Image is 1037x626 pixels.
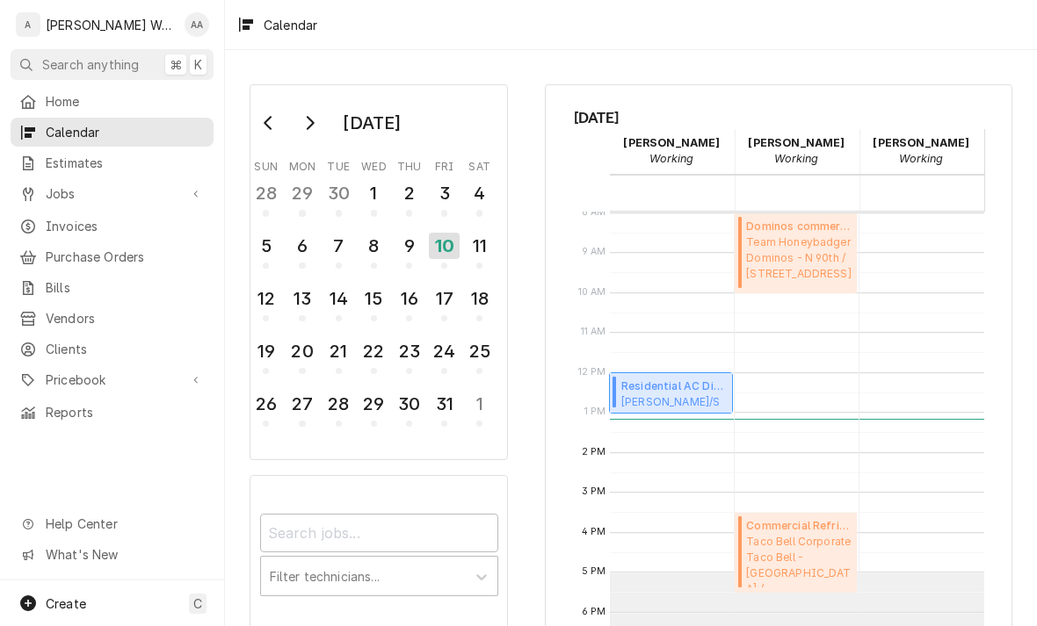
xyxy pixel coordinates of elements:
a: Bills [11,273,214,302]
span: Pricebook [46,371,178,389]
a: Calendar [11,118,214,147]
a: Clients [11,335,214,363]
span: Bills [46,278,205,297]
span: Create [46,596,86,611]
span: Taco Bell Corporate Taco Bell - [GEOGRAPHIC_DATA] / [STREET_ADDRESS] [746,534,852,587]
div: 28 [252,180,279,206]
a: Go to Help Center [11,509,214,538]
strong: [PERSON_NAME] [623,136,720,149]
div: 3 [431,180,458,206]
span: Calendar [46,123,205,141]
th: Wednesday [356,154,391,175]
div: 19 [252,338,279,364]
span: 8 AM [577,205,611,219]
div: 6 [288,233,315,259]
div: Dominos commercial service(Parts Needed/Research)Team HoneybadgerDominos - N 90th / [STREET_ADDRESS] [735,213,857,293]
div: Commercial Refrigeration Service(Upcoming)Taco Bell CorporateTaco Bell - [GEOGRAPHIC_DATA] / [STR... [735,513,857,593]
em: Working [899,152,943,165]
div: Aaron Anderson - Working [610,129,735,173]
div: 27 [288,391,315,417]
div: Calendar Filters [260,498,498,615]
div: 13 [288,285,315,312]
span: Estimates [46,154,205,172]
div: 31 [431,391,458,417]
div: [PERSON_NAME] Works LLC [46,16,175,34]
th: Monday [284,154,321,175]
span: Dominos commercial service ( Parts Needed/Research ) [746,219,852,234]
em: Working [774,152,818,165]
div: 29 [360,391,388,417]
input: Search jobs... [260,514,498,552]
div: 30 [395,391,423,417]
div: 29 [288,180,315,206]
div: 10 [429,233,460,259]
div: 15 [360,285,388,312]
div: 28 [325,391,352,417]
div: 1 [466,391,493,417]
span: Search anything [42,55,139,74]
div: 18 [466,285,493,312]
div: 11 [466,233,493,259]
th: Sunday [249,154,284,175]
span: Home [46,92,205,111]
div: [Service] Residential AC Diagnostic Fee Burson/Sonland Co Rental - 40th and Vinton / 4023 Vinton ... [610,373,732,414]
a: Vendors [11,304,214,333]
a: Go to Pricebook [11,365,214,394]
div: 14 [325,285,352,312]
a: Reports [11,398,214,427]
span: Vendors [46,309,205,327]
span: 12 PM [574,365,611,379]
div: 16 [395,285,423,312]
span: 4 PM [577,525,611,539]
em: Working [649,152,693,165]
a: Go to What's New [11,540,214,569]
button: Go to next month [292,109,327,137]
span: Residential AC Diagnostic Fee ( Active ) [621,378,727,394]
div: 23 [395,338,423,364]
button: Go to previous month [251,109,286,137]
div: Aaron Anderson's Avatar [185,12,209,37]
div: [Service] Commercial Refrigeration Service Taco Bell Corporate Taco Bell - Plattsmouth / 2412 8th... [735,513,857,593]
span: K [194,55,202,74]
span: Jobs [46,184,178,203]
div: 1 [360,180,388,206]
span: 1 PM [580,405,611,419]
span: Team Honeybadger Dominos - N 90th / [STREET_ADDRESS] [746,234,852,282]
div: A [16,12,40,37]
strong: [PERSON_NAME] [748,136,845,149]
div: Calendar Day Picker [250,84,508,460]
div: 30 [325,180,352,206]
th: Friday [427,154,462,175]
div: 17 [431,285,458,312]
span: 6 PM [577,605,611,619]
div: 4 [466,180,493,206]
button: Search anything⌘K [11,49,214,80]
div: 5 [252,233,279,259]
span: Help Center [46,514,203,533]
span: 3 PM [577,485,611,499]
div: 2 [395,180,423,206]
div: 7 [325,233,352,259]
span: Invoices [46,217,205,235]
a: Purchase Orders [11,242,214,271]
div: Kenna Anderson - Working [859,129,984,173]
div: 9 [395,233,423,259]
strong: [PERSON_NAME] [873,136,969,149]
div: 25 [466,338,493,364]
span: 9 AM [577,245,611,259]
th: Saturday [462,154,497,175]
span: Purchase Orders [46,248,205,266]
a: Home [11,87,214,116]
div: AA [185,12,209,37]
span: Commercial Refrigeration Service ( Upcoming ) [746,518,852,534]
div: 20 [288,338,315,364]
div: 24 [431,338,458,364]
div: Caleb Anderson - Working [735,129,859,173]
div: [Service] Dominos commercial service Team Honeybadger Dominos - N 90th / 4845 N 90th St, Omaha, N... [735,213,857,293]
span: [DATE] [574,106,984,129]
a: Estimates [11,148,214,177]
a: Invoices [11,212,214,241]
div: 26 [252,391,279,417]
div: [DATE] [337,108,407,138]
span: What's New [46,545,203,564]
